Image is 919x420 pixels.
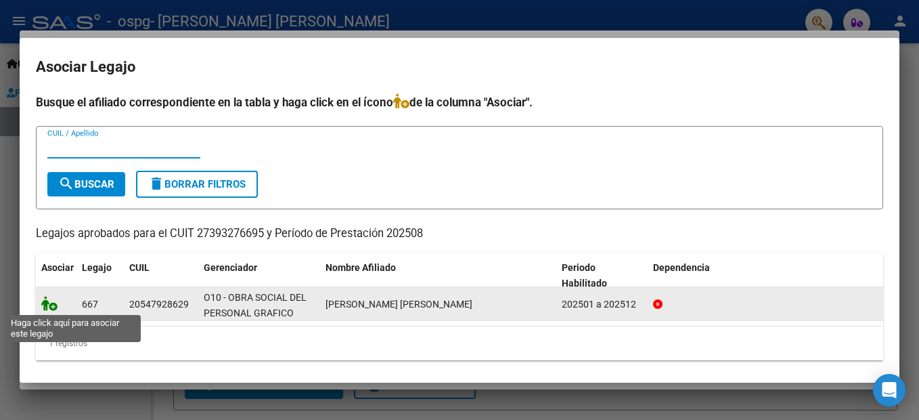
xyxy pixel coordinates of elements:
span: Borrar Filtros [148,178,246,190]
datatable-header-cell: Asociar [36,253,76,298]
h2: Asociar Legajo [36,54,883,80]
div: 1 registros [36,327,883,360]
span: Periodo Habilitado [562,262,607,289]
span: Gerenciador [204,262,257,273]
datatable-header-cell: Periodo Habilitado [556,253,648,298]
span: Buscar [58,178,114,190]
button: Borrar Filtros [136,171,258,198]
datatable-header-cell: Dependencia [648,253,884,298]
span: Asociar [41,262,74,273]
mat-icon: search [58,175,74,192]
datatable-header-cell: Gerenciador [198,253,320,298]
span: CUIL [129,262,150,273]
datatable-header-cell: Nombre Afiliado [320,253,556,298]
span: Nombre Afiliado [326,262,396,273]
datatable-header-cell: Legajo [76,253,124,298]
mat-icon: delete [148,175,164,192]
span: GALEANO LOPEZ AGUSTIN [326,299,472,310]
span: Dependencia [653,262,710,273]
span: O10 - OBRA SOCIAL DEL PERSONAL GRAFICO [204,292,307,318]
p: Legajos aprobados para el CUIT 27393276695 y Período de Prestación 202508 [36,226,883,243]
span: 667 [82,299,98,310]
div: 202501 a 202512 [562,297,642,312]
div: Open Intercom Messenger [873,374,905,406]
div: 20547928629 [129,297,189,312]
h4: Busque el afiliado correspondiente en la tabla y haga click en el ícono de la columna "Asociar". [36,93,883,111]
button: Buscar [47,172,125,196]
datatable-header-cell: CUIL [124,253,198,298]
span: Legajo [82,262,112,273]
